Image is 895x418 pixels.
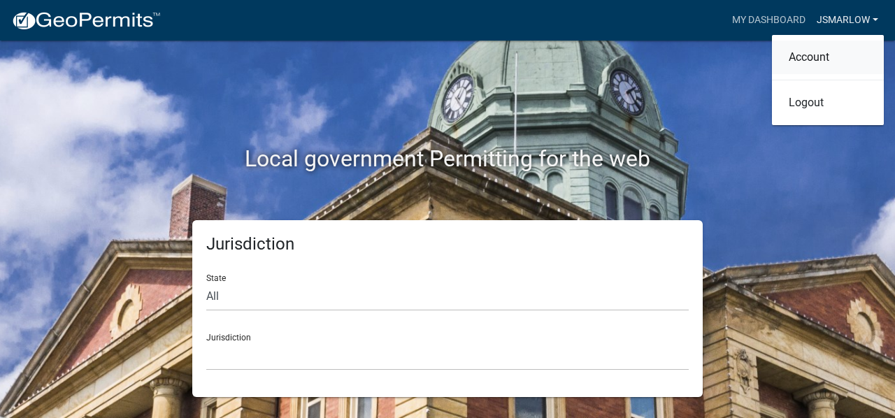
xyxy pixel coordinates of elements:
a: Account [772,41,884,74]
a: My Dashboard [726,7,811,34]
a: jsmarlow [811,7,884,34]
div: jsmarlow [772,35,884,125]
a: Logout [772,86,884,120]
h2: Local government Permitting for the web [59,145,836,172]
h5: Jurisdiction [206,234,689,254]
